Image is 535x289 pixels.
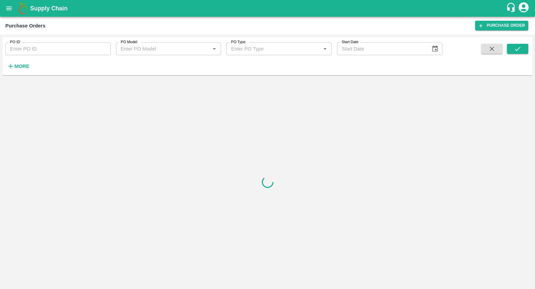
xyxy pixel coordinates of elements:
[228,44,319,53] input: Enter PO Type
[14,64,29,69] strong: More
[30,5,68,12] b: Supply Chain
[10,39,20,45] label: PO ID
[231,39,245,45] label: PO Type
[5,42,111,55] input: Enter PO ID
[337,42,426,55] input: Start Date
[429,42,441,55] button: Choose date
[321,44,329,53] button: Open
[5,61,31,72] button: More
[210,44,219,53] button: Open
[475,21,528,30] a: Purchase Order
[518,1,530,15] div: account of current user
[30,4,506,13] a: Supply Chain
[118,44,208,53] input: Enter PO Model
[342,39,358,45] label: Start Date
[121,39,137,45] label: PO Model
[506,2,518,14] div: customer-support
[1,1,17,16] button: open drawer
[17,2,30,15] img: logo
[5,21,45,30] div: Purchase Orders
